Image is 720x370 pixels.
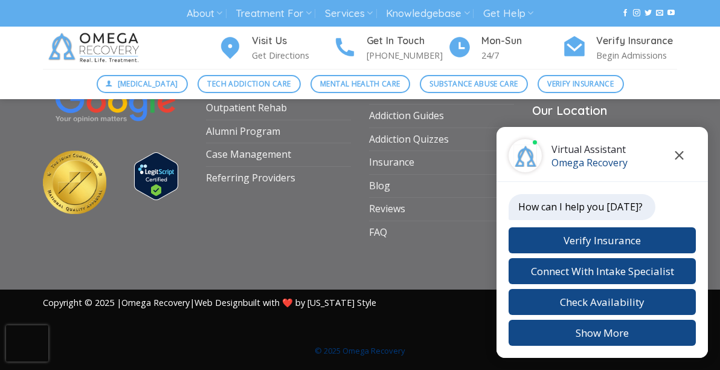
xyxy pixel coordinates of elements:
[288,345,432,356] div: © 2025 Omega Recovery
[481,48,562,62] p: 24/7
[252,48,333,62] p: Get Directions
[667,9,675,18] a: Follow on YouTube
[532,101,677,120] h3: Our Location
[420,75,528,93] a: Substance Abuse Care
[622,9,629,18] a: Follow on Facebook
[310,75,410,93] a: Mental Health Care
[6,325,48,362] iframe: reCAPTCHA
[562,33,677,63] a: Verify Insurance Begin Admissions
[236,2,311,25] a: Treatment For
[633,9,640,18] a: Follow on Instagram
[198,75,301,93] a: Tech Addiction Care
[206,143,291,166] a: Case Management
[369,175,390,198] a: Blog
[367,33,448,49] h4: Get In Touch
[596,48,677,62] p: Begin Admissions
[118,78,178,89] span: [MEDICAL_DATA]
[134,152,178,200] img: Verify Approval for www.omegarecovery.org
[288,331,432,370] a: © 2025 Omega Recovery
[369,221,387,244] a: FAQ
[369,105,444,128] a: Addiction Guides
[547,78,614,89] span: Verify Insurance
[596,33,677,49] h4: Verify Insurance
[252,33,333,49] h4: Visit Us
[187,2,222,25] a: About
[207,78,291,89] span: Tech Addiction Care
[206,120,280,143] a: Alumni Program
[218,33,333,63] a: Visit Us Get Directions
[97,75,188,93] a: [MEDICAL_DATA]
[369,128,449,151] a: Addiction Quizzes
[194,297,243,308] a: Web Design
[481,33,562,49] h4: Mon-Sun
[206,167,295,190] a: Referring Providers
[483,2,533,25] a: Get Help
[369,198,405,221] a: Reviews
[369,151,414,174] a: Insurance
[333,33,448,63] a: Get In Touch [PHONE_NUMBER]
[121,297,190,308] a: Omega Recovery
[386,2,469,25] a: Knowledgebase
[325,2,373,25] a: Services
[367,48,448,62] p: [PHONE_NUMBER]
[656,9,663,18] a: Send us an email
[134,169,178,182] a: Verify LegitScript Approval for www.omegarecovery.org
[43,27,149,69] img: Omega Recovery
[644,9,652,18] a: Follow on Twitter
[538,75,624,93] a: Verify Insurance
[320,78,400,89] span: Mental Health Care
[429,78,518,89] span: Substance Abuse Care
[43,297,376,308] span: Copyright © 2025 | | built with ❤️ by [US_STATE] Style
[206,97,287,120] a: Outpatient Rehab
